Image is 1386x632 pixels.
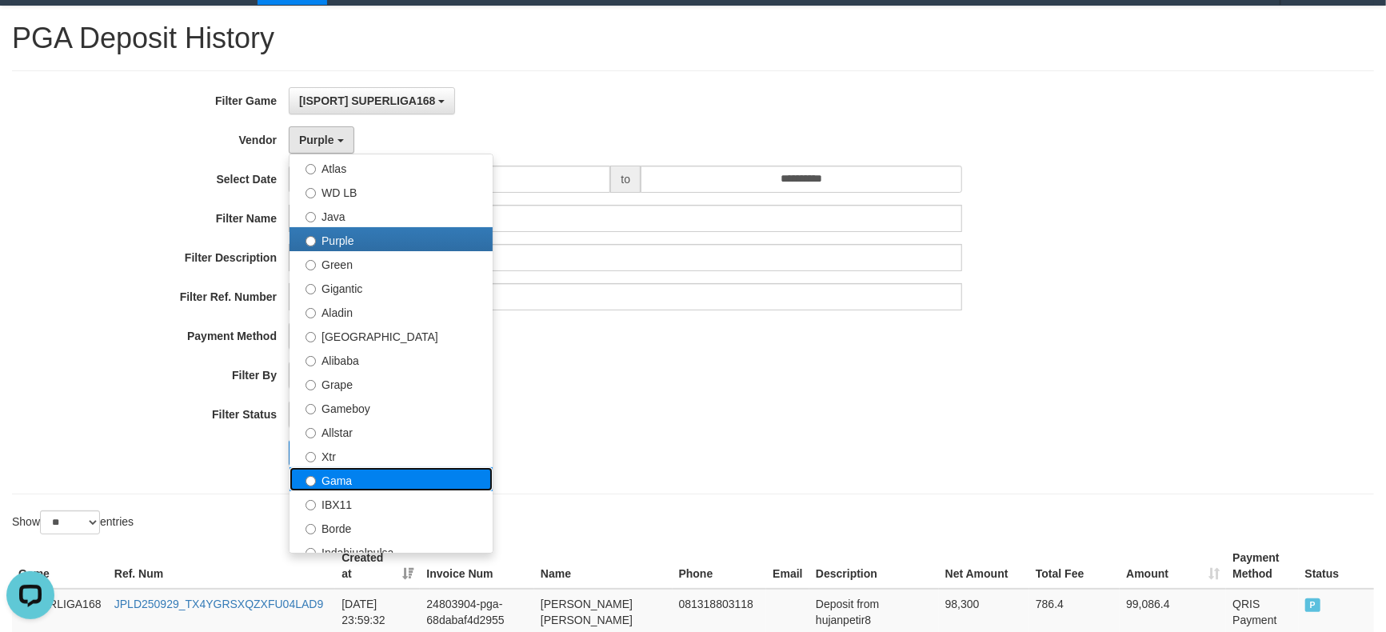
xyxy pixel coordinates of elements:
th: Email [766,543,809,589]
input: Aladin [306,308,316,318]
th: Invoice Num [420,543,534,589]
label: Alibaba [290,347,493,371]
input: Allstar [306,428,316,438]
input: Atlas [306,164,316,174]
label: Indahjualpulsa [290,539,493,563]
input: Purple [306,236,316,246]
span: to [610,166,641,193]
input: Grape [306,380,316,390]
th: Description [809,543,939,589]
input: Gigantic [306,284,316,294]
label: IBX11 [290,491,493,515]
label: Gameboy [290,395,493,419]
button: Purple [289,126,353,154]
h1: PGA Deposit History [12,22,1374,54]
th: Net Amount [939,543,1029,589]
th: Created at: activate to sort column ascending [335,543,420,589]
span: [ISPORT] SUPERLIGA168 [299,94,435,107]
label: Show entries [12,510,134,534]
label: Grape [290,371,493,395]
button: [ISPORT] SUPERLIGA168 [289,87,455,114]
label: Gama [290,467,493,491]
th: Phone [673,543,767,589]
select: Showentries [40,510,100,534]
th: Total Fee [1029,543,1120,589]
label: Green [290,251,493,275]
th: Ref. Num [108,543,335,589]
th: Amount: activate to sort column ascending [1120,543,1226,589]
th: Name [534,543,673,589]
label: Aladin [290,299,493,323]
span: Purple [299,134,334,146]
input: Indahjualpulsa [306,548,316,558]
input: IBX11 [306,500,316,510]
label: Gigantic [290,275,493,299]
th: Game [12,543,108,589]
input: Xtr [306,452,316,462]
input: Gama [306,476,316,486]
input: WD LB [306,188,316,198]
th: Status [1299,543,1374,589]
input: Alibaba [306,356,316,366]
label: Atlas [290,155,493,179]
label: Borde [290,515,493,539]
input: Gameboy [306,404,316,414]
label: [GEOGRAPHIC_DATA] [290,323,493,347]
label: Java [290,203,493,227]
label: Xtr [290,443,493,467]
a: JPLD250929_TX4YGRSXQZXFU04LAD9 [114,598,323,610]
span: PAID [1305,598,1321,612]
label: Purple [290,227,493,251]
input: Green [306,260,316,270]
label: WD LB [290,179,493,203]
input: Java [306,212,316,222]
button: Open LiveChat chat widget [6,6,54,54]
th: Payment Method [1226,543,1298,589]
label: Allstar [290,419,493,443]
input: Borde [306,524,316,534]
input: [GEOGRAPHIC_DATA] [306,332,316,342]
